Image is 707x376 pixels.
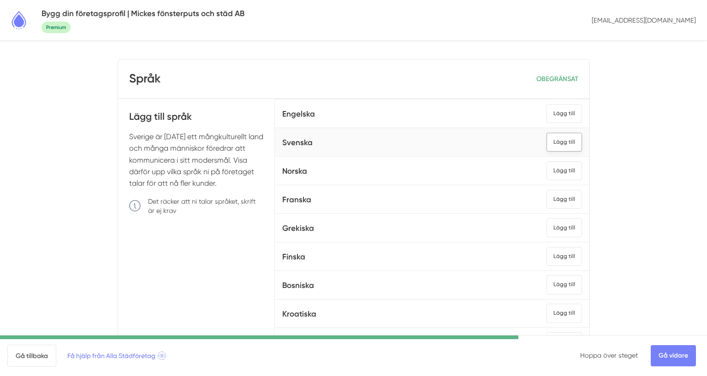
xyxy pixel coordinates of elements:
[148,197,264,215] p: Det räcker att ni talar språket, skrift är ej krav
[282,251,305,263] h5: Finska
[547,218,582,237] div: Lägg till
[547,275,582,294] div: Lägg till
[282,136,313,149] h5: Svenska
[536,75,578,83] span: OBEGRÄNSAT
[588,12,700,29] p: [EMAIL_ADDRESS][DOMAIN_NAME]
[547,247,582,266] div: Lägg till
[547,161,582,180] div: Lägg till
[282,165,307,177] h5: Norska
[547,332,582,351] div: Lägg till
[282,108,315,120] h5: Engelska
[282,222,314,235] h5: Grekiska
[67,351,166,361] span: Få hjälp från Alla Städföretag
[129,70,160,87] h3: Språk
[42,22,71,33] span: Premium
[129,131,264,189] p: Sverige är [DATE] ett mångkulturellt land och många människor föredrar att kommunicera i sitt mod...
[547,104,582,123] div: Lägg till
[7,9,30,32] img: Alla Städföretag
[547,304,582,323] div: Lägg till
[651,345,696,366] a: Gå vidare
[129,110,264,130] h4: Lägg till språk
[7,345,56,367] a: Gå tillbaka
[547,133,582,152] div: Lägg till
[282,279,314,292] h5: Bosniska
[282,308,316,320] h5: Kroatiska
[547,190,582,209] div: Lägg till
[282,194,311,206] h5: Franska
[580,352,638,359] a: Hoppa över steget
[42,7,244,20] h5: Bygg din företagsprofil | Mickes fönsterputs och städ AB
